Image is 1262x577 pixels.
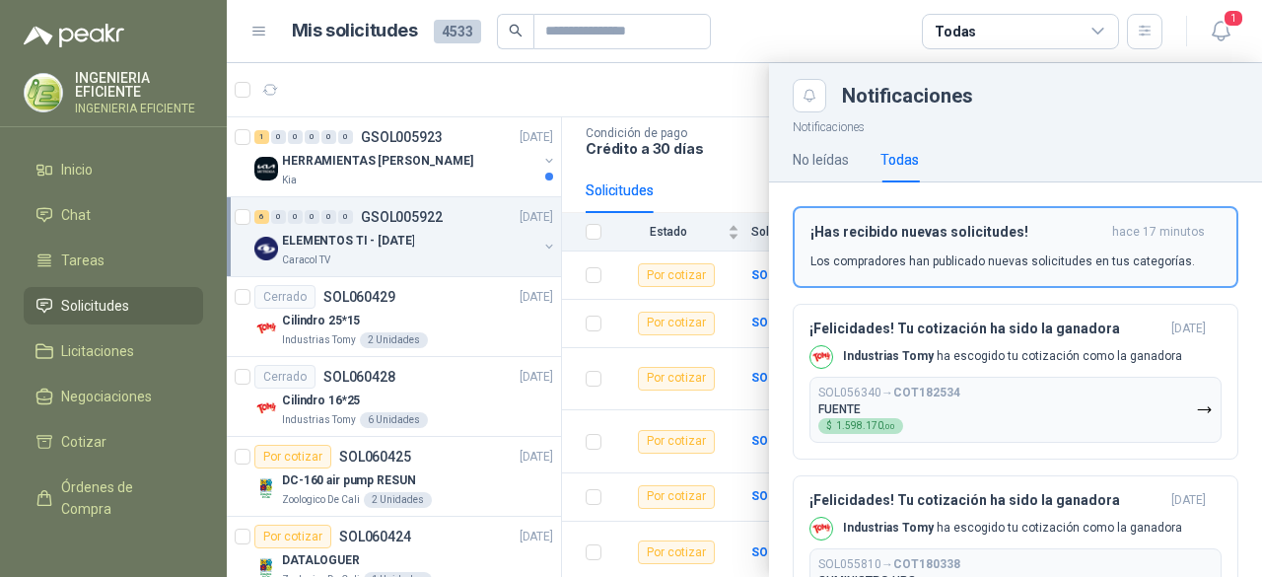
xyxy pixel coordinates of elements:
p: FUENTE [818,402,861,416]
span: 1 [1223,9,1244,28]
button: Close [793,79,826,112]
p: SOL055810 → [818,557,960,572]
span: Solicitudes [61,295,129,317]
span: search [509,24,523,37]
p: INGENIERIA EFICIENTE [75,71,203,99]
b: COT182534 [893,386,960,399]
h3: ¡Felicidades! Tu cotización ha sido la ganadora [809,321,1163,337]
div: Todas [935,21,976,42]
button: 1 [1203,14,1238,49]
span: Chat [61,204,91,226]
button: ¡Has recibido nuevas solicitudes!hace 17 minutos Los compradores han publicado nuevas solicitudes... [793,206,1238,288]
p: ha escogido tu cotización como la ganadora [843,348,1182,365]
img: Logo peakr [24,24,124,47]
img: Company Logo [810,346,832,368]
a: Solicitudes [24,287,203,325]
span: hace 17 minutos [1112,224,1205,241]
span: Tareas [61,250,105,271]
span: [DATE] [1171,321,1206,337]
p: INGENIERIA EFICIENTE [75,103,203,114]
span: ,00 [883,422,895,431]
span: Licitaciones [61,340,134,362]
a: Inicio [24,151,203,188]
p: Los compradores han publicado nuevas solicitudes en tus categorías. [810,252,1195,270]
p: SOL056340 → [818,386,960,400]
h1: Mis solicitudes [292,17,418,45]
img: Company Logo [810,518,832,540]
p: Notificaciones [769,112,1262,137]
h3: ¡Felicidades! Tu cotización ha sido la ganadora [809,492,1163,509]
span: Órdenes de Compra [61,476,184,520]
img: Company Logo [25,74,62,111]
div: No leídas [793,149,849,171]
span: [DATE] [1171,492,1206,509]
a: Cotizar [24,423,203,461]
a: Tareas [24,242,203,279]
span: 4533 [434,20,481,43]
span: Negociaciones [61,386,152,407]
div: Notificaciones [842,86,1238,106]
b: Industrias Tomy [843,521,934,535]
span: Inicio [61,159,93,180]
b: COT180338 [893,557,960,571]
a: Licitaciones [24,332,203,370]
a: Negociaciones [24,378,203,415]
a: Chat [24,196,203,234]
div: Todas [880,149,919,171]
a: Órdenes de Compra [24,469,203,528]
span: 1.598.170 [836,421,895,431]
span: Cotizar [61,431,106,453]
p: ha escogido tu cotización como la ganadora [843,520,1182,537]
h3: ¡Has recibido nuevas solicitudes! [810,224,1104,241]
div: $ [818,418,903,434]
b: Industrias Tomy [843,349,934,363]
button: SOL056340→COT182534FUENTE$1.598.170,00 [809,377,1222,443]
button: ¡Felicidades! Tu cotización ha sido la ganadora[DATE] Company LogoIndustrias Tomy ha escogido tu ... [793,304,1238,460]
